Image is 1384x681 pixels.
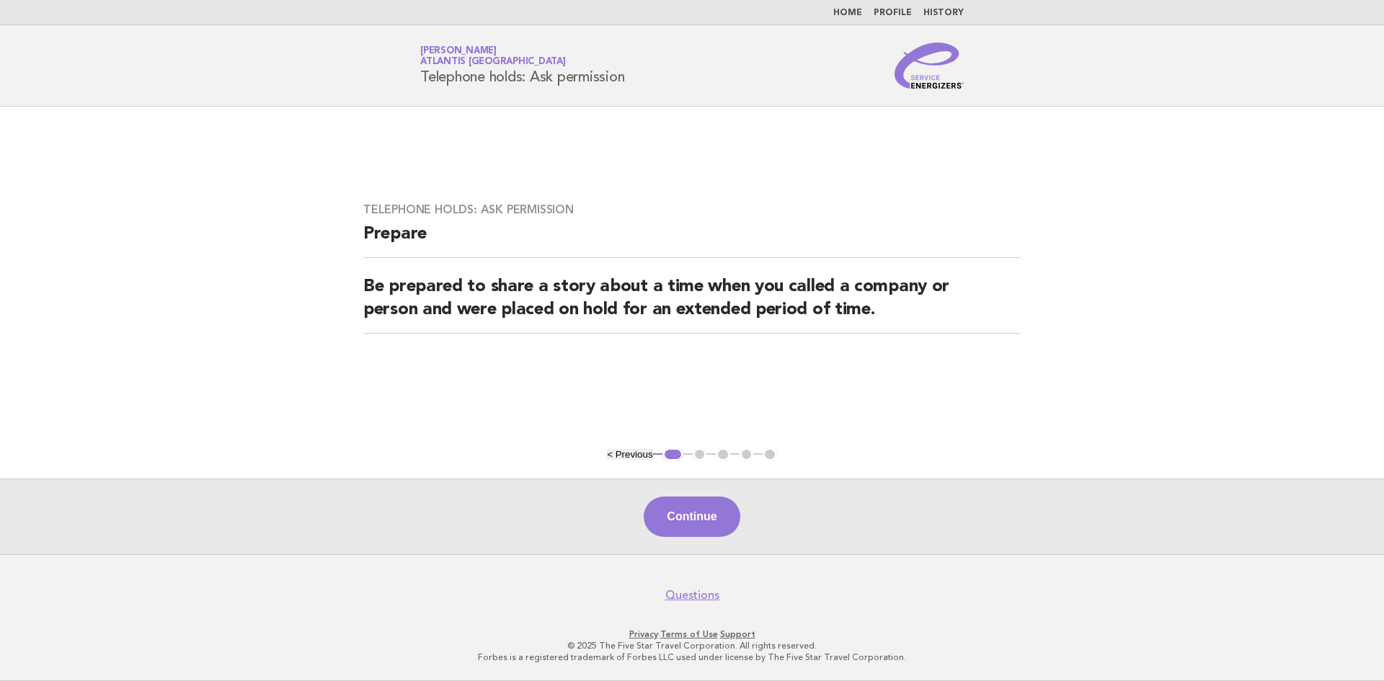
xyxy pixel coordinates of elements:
[629,629,658,639] a: Privacy
[251,628,1133,640] p: · ·
[420,46,566,66] a: [PERSON_NAME]Atlantis [GEOGRAPHIC_DATA]
[833,9,862,17] a: Home
[363,275,1021,334] h2: Be prepared to share a story about a time when you called a company or person and were placed on ...
[662,448,683,462] button: 1
[923,9,964,17] a: History
[251,640,1133,651] p: © 2025 The Five Star Travel Corporation. All rights reserved.
[895,43,964,89] img: Service Energizers
[644,497,740,537] button: Continue
[660,629,718,639] a: Terms of Use
[251,651,1133,663] p: Forbes is a registered trademark of Forbes LLC used under license by The Five Star Travel Corpora...
[420,47,624,84] h1: Telephone holds: Ask permission
[665,588,719,602] a: Questions
[874,9,912,17] a: Profile
[607,449,652,460] button: < Previous
[363,202,1021,217] h3: Telephone holds: Ask permission
[363,223,1021,258] h2: Prepare
[420,58,566,67] span: Atlantis [GEOGRAPHIC_DATA]
[720,629,755,639] a: Support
